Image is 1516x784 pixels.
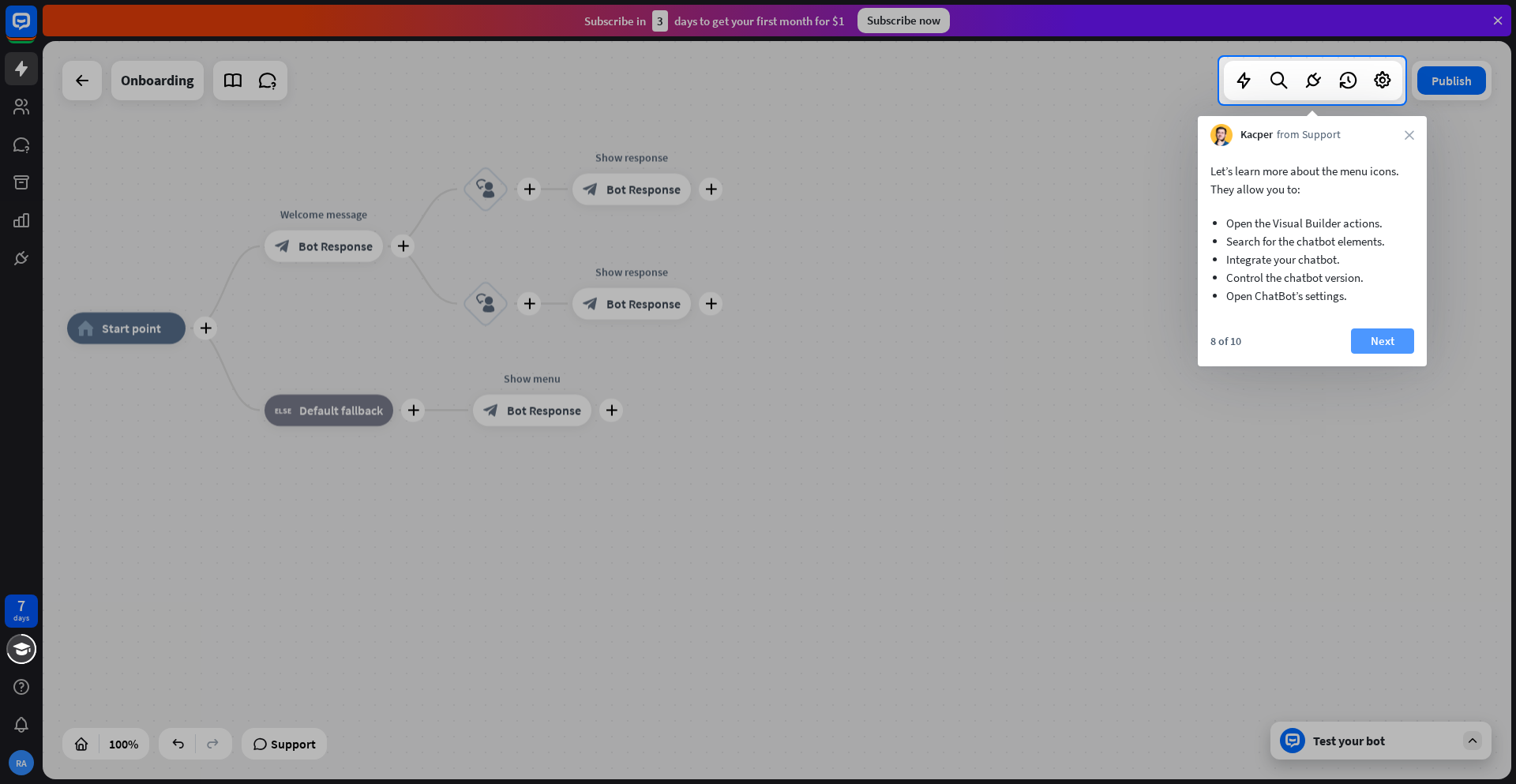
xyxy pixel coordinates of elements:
div: 8 of 10 [1210,334,1241,348]
li: Open ChatBot’s settings. [1226,287,1398,305]
li: Control the chatbot version. [1226,268,1398,287]
li: Open the Visual Builder actions. [1226,214,1398,232]
li: Search for the chatbot elements. [1226,232,1398,250]
li: Integrate your chatbot. [1226,250,1398,268]
p: Let’s learn more about the menu icons. They allow you to: [1210,162,1414,198]
button: Next [1351,328,1414,354]
i: close [1405,130,1414,140]
button: Open LiveChat chat widget [13,6,60,54]
span: Kacper [1240,127,1273,143]
span: from Support [1277,127,1341,143]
